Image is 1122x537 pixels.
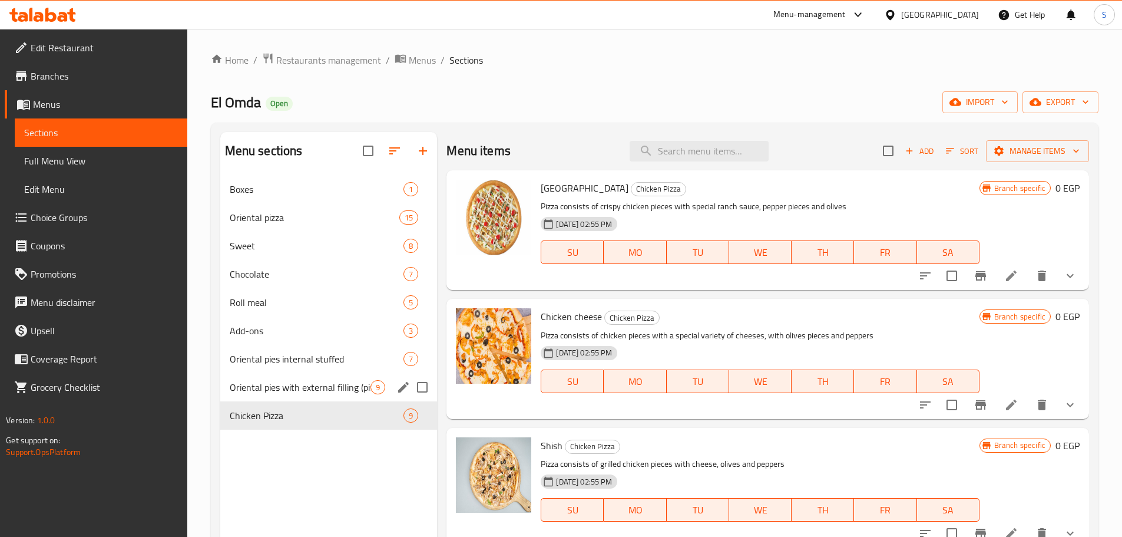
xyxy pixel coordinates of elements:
p: Pizza consists of grilled chicken pieces with cheese, olives and peppers [541,457,979,472]
div: items [403,295,418,309]
button: import [942,91,1018,113]
div: [GEOGRAPHIC_DATA] [901,8,979,21]
span: MO [608,373,661,390]
div: Chicken Pizza [631,182,686,196]
a: Edit Restaurant [5,34,187,62]
svg: Show Choices [1063,398,1077,412]
button: FR [854,498,916,522]
span: 5 [404,297,418,308]
span: [DATE] 02:55 PM [551,219,617,230]
button: Manage items [986,140,1089,162]
span: Select section [876,139,901,163]
span: Sort [946,144,978,158]
span: Select to update [939,263,964,288]
a: Menus [5,90,187,118]
button: Add section [409,137,437,165]
span: MO [608,244,661,261]
a: Home [211,53,249,67]
div: items [403,324,418,338]
span: 9 [371,382,385,393]
div: Chicken Pizza [604,311,660,325]
button: WE [729,498,792,522]
p: Pizza consists of crispy chicken pieces with special ranch sauce, pepper pieces and olives [541,199,979,214]
img: Shish [456,437,531,513]
span: Menus [33,97,178,111]
a: Upsell [5,317,187,345]
span: [DATE] 02:55 PM [551,476,617,487]
button: TU [667,370,729,393]
div: Add-ons [230,324,404,338]
button: Branch-specific-item [967,262,995,290]
span: Manage items [995,144,1080,159]
span: Promotions [31,267,178,281]
div: items [403,182,418,196]
h2: Menu sections [225,142,303,160]
button: Branch-specific-item [967,391,995,419]
span: SU [546,373,599,390]
span: FR [859,373,912,390]
span: Menu disclaimer [31,295,178,309]
button: FR [854,241,916,264]
h6: 0 EGP [1055,437,1080,454]
a: Edit Menu [15,175,187,203]
span: SU [546,502,599,519]
span: El Omda [211,89,261,116]
img: Crunchy Ranch [456,180,531,255]
button: MO [604,370,666,393]
span: Sweet [230,239,404,253]
nav: Menu sections [220,170,438,434]
a: Sections [15,118,187,147]
span: TH [796,373,849,390]
button: WE [729,241,792,264]
span: Chocolate [230,267,404,281]
a: Grocery Checklist [5,373,187,401]
li: / [441,53,445,67]
span: 7 [404,269,418,280]
div: Chicken Pizza9 [220,401,438,430]
a: Menu disclaimer [5,288,187,317]
button: SU [541,370,604,393]
li: / [386,53,390,67]
button: Sort [943,142,981,160]
h6: 0 EGP [1055,180,1080,196]
button: TH [792,370,854,393]
span: [GEOGRAPHIC_DATA] [541,179,628,197]
span: WE [734,244,787,261]
div: Roll meal5 [220,288,438,317]
span: Sort items [938,142,986,160]
span: Edit Menu [24,182,178,196]
button: sort-choices [911,262,939,290]
span: Oriental pies with external filling (pizza) [230,380,371,394]
button: SU [541,241,604,264]
p: Pizza consists of chicken pieces with a special variety of cheeses, with olives pieces and peppers [541,328,979,343]
span: TU [671,373,724,390]
span: 1 [404,184,418,195]
a: Edit menu item [1004,269,1018,283]
span: Upsell [31,324,178,338]
span: SA [922,244,975,261]
div: Chocolate7 [220,260,438,288]
img: Chicken cheese [456,308,531,384]
button: SU [541,498,604,522]
span: FR [859,502,912,519]
button: SA [917,370,979,393]
a: Promotions [5,260,187,288]
span: Add item [901,142,938,160]
button: FR [854,370,916,393]
button: Add [901,142,938,160]
span: Sections [449,53,483,67]
div: Chicken Pizza [565,440,620,454]
div: items [399,210,418,225]
li: / [253,53,257,67]
span: Edit Restaurant [31,41,178,55]
a: Menus [395,52,436,68]
button: MO [604,241,666,264]
a: Choice Groups [5,203,187,232]
span: 7 [404,354,418,365]
button: export [1022,91,1098,113]
button: MO [604,498,666,522]
button: edit [395,378,412,396]
button: show more [1056,391,1084,419]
